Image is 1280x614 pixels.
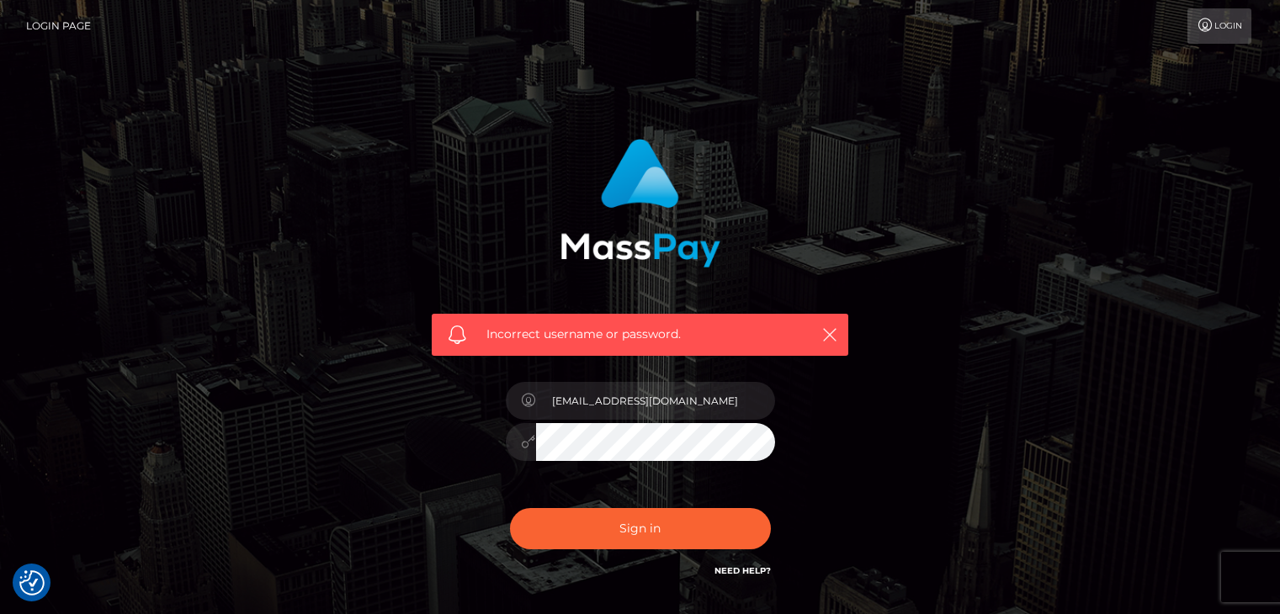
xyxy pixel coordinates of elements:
[510,508,771,549] button: Sign in
[1187,8,1251,44] a: Login
[486,326,794,343] span: Incorrect username or password.
[536,382,775,420] input: Username...
[19,570,45,595] img: Revisit consent button
[26,8,91,44] a: Login Page
[560,139,720,267] img: MassPay Login
[19,570,45,595] button: Consent Preferences
[714,565,771,576] a: Need Help?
